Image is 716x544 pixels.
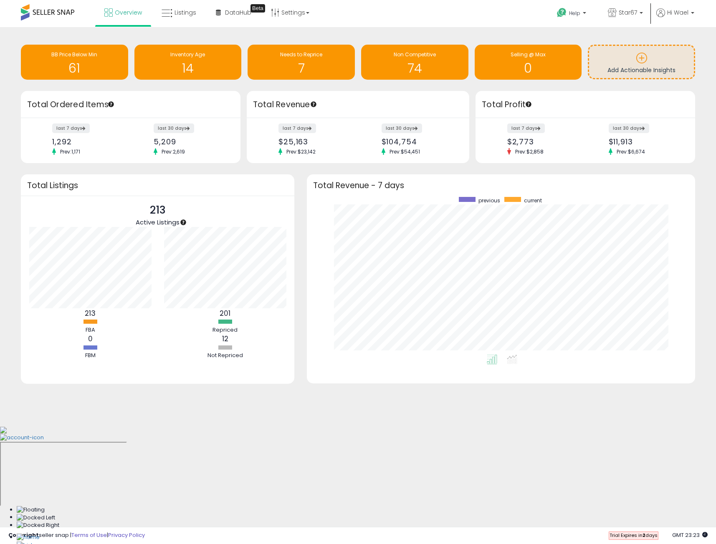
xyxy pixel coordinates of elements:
[136,202,180,218] p: 213
[21,45,128,80] a: BB Price Below Min 61
[507,123,545,133] label: last 7 days
[589,46,694,78] a: Add Actionable Insights
[612,148,649,155] span: Prev: $6,674
[17,521,59,529] img: Docked Right
[557,8,567,18] i: Get Help
[361,45,468,80] a: Non Competitive 74
[180,219,187,226] div: Tooltip anchor
[250,4,265,13] div: Tooltip anchor
[609,137,681,146] div: $11,913
[656,8,694,27] a: Hi Wael
[282,148,320,155] span: Prev: $23,142
[619,8,637,17] span: Star67
[479,61,578,75] h1: 0
[222,334,228,344] b: 12
[475,45,582,80] a: Selling @ Max 0
[524,197,542,204] span: current
[365,61,464,75] h1: 74
[394,51,436,58] span: Non Competitive
[17,506,45,514] img: Floating
[511,51,546,58] span: Selling @ Max
[170,51,205,58] span: Inventory Age
[607,66,676,74] span: Add Actionable Insights
[134,45,242,80] a: Inventory Age 14
[25,61,124,75] h1: 61
[157,148,189,155] span: Prev: 2,619
[478,197,500,204] span: previous
[482,99,689,111] h3: Total Profit
[136,218,180,227] span: Active Listings
[175,8,196,17] span: Listings
[382,123,422,133] label: last 30 days
[382,137,455,146] div: $104,754
[139,61,238,75] h1: 14
[115,8,142,17] span: Overview
[200,352,250,360] div: Not Repriced
[253,99,463,111] h3: Total Revenue
[52,123,90,133] label: last 7 days
[248,45,355,80] a: Needs to Reprice 7
[609,123,649,133] label: last 30 days
[65,352,115,360] div: FBM
[27,182,288,189] h3: Total Listings
[310,101,317,108] div: Tooltip anchor
[65,326,115,334] div: FBA
[154,123,194,133] label: last 30 days
[52,137,124,146] div: 1,292
[107,101,115,108] div: Tooltip anchor
[17,534,40,541] img: Home
[667,8,688,17] span: Hi Wael
[85,308,96,318] b: 213
[154,137,225,146] div: 5,209
[280,51,322,58] span: Needs to Reprice
[88,334,93,344] b: 0
[27,99,234,111] h3: Total Ordered Items
[511,148,548,155] span: Prev: $2,858
[51,51,97,58] span: BB Price Below Min
[313,182,689,189] h3: Total Revenue - 7 days
[550,1,595,27] a: Help
[56,148,84,155] span: Prev: 1,171
[385,148,424,155] span: Prev: $54,451
[17,514,55,522] img: Docked Left
[278,123,316,133] label: last 7 days
[525,101,532,108] div: Tooltip anchor
[569,10,580,17] span: Help
[507,137,579,146] div: $2,773
[200,326,250,334] div: Repriced
[278,137,352,146] div: $25,163
[252,61,351,75] h1: 7
[225,8,251,17] span: DataHub
[220,308,230,318] b: 201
